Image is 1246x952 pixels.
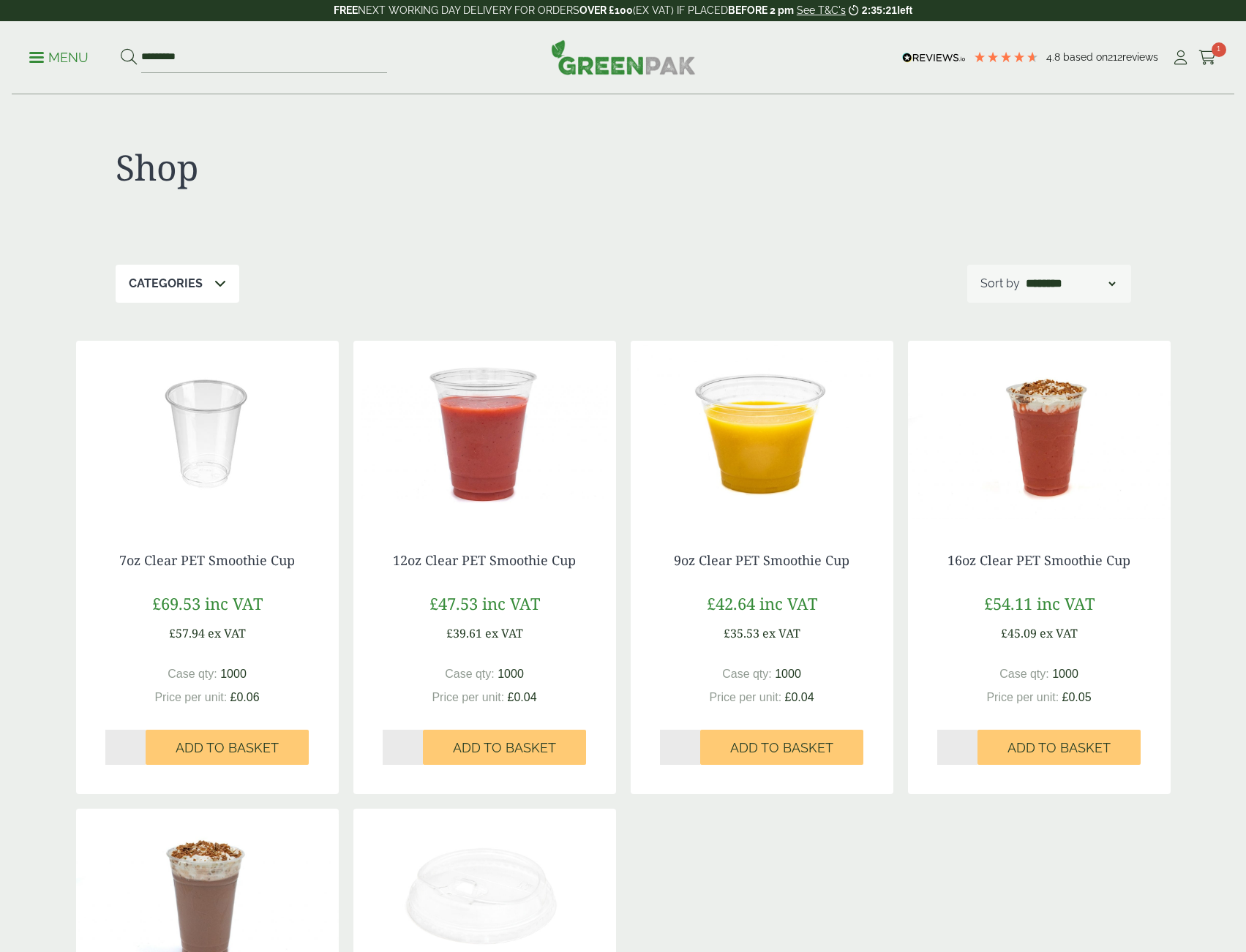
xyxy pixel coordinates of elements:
[29,49,89,67] p: Menu
[482,592,540,614] span: inc VAT
[1040,625,1078,641] span: ex VAT
[775,668,801,680] span: 1000
[977,730,1141,765] button: Add to Basket
[1062,691,1092,703] span: £0.05
[154,691,227,703] span: Price per unit:
[423,730,586,765] button: Add to Basket
[1198,47,1217,69] a: 1
[429,592,478,614] span: £47.53
[353,341,616,524] img: 12oz PET Smoothie Cup with Raspberry Smoothie no lid
[722,668,772,680] span: Case qty:
[168,668,217,680] span: Case qty:
[453,740,556,756] span: Add to Basket
[759,592,817,614] span: inc VAT
[1198,50,1217,65] i: Cart
[785,691,814,703] span: £0.04
[152,592,200,614] span: £69.53
[707,592,755,614] span: £42.64
[205,592,263,614] span: inc VAT
[724,625,759,641] span: £35.53
[146,730,309,765] button: Add to Basket
[1108,51,1122,63] span: 212
[709,691,781,703] span: Price per unit:
[631,341,893,524] img: 9oz pet clear smoothie cup
[230,691,260,703] span: £0.06
[999,668,1049,680] span: Case qty:
[116,146,623,189] h1: Shop
[897,4,912,16] span: left
[169,625,205,641] span: £57.94
[862,4,897,16] span: 2:35:21
[1046,51,1063,63] span: 4.8
[445,668,495,680] span: Case qty:
[176,740,279,756] span: Add to Basket
[551,39,696,75] img: GreenPak Supplies
[220,668,247,680] span: 1000
[674,551,849,569] a: 9oz Clear PET Smoothie Cup
[393,551,576,569] a: 12oz Clear PET Smoothie Cup
[984,592,1032,614] span: £54.11
[1007,740,1111,756] span: Add to Basket
[762,625,800,641] span: ex VAT
[797,4,846,16] a: See T&C's
[728,4,794,16] strong: BEFORE 2 pm
[29,49,89,64] a: Menu
[947,551,1130,569] a: 16oz Clear PET Smoothie Cup
[908,341,1171,524] img: 16oz PET Smoothie Cup with Strawberry Milkshake and cream
[208,625,246,641] span: ex VAT
[334,4,358,16] strong: FREE
[1023,275,1118,292] select: Shop order
[508,691,537,703] span: £0.04
[1052,668,1078,680] span: 1000
[498,668,524,680] span: 1000
[980,275,1020,292] p: Sort by
[1212,42,1226,57] span: 1
[1171,50,1190,65] i: My Account
[1122,51,1158,63] span: reviews
[1063,51,1108,63] span: Based on
[902,53,966,63] img: REVIEWS.io
[1037,592,1095,614] span: inc VAT
[119,551,295,569] a: 7oz Clear PET Smoothie Cup
[432,691,504,703] span: Price per unit:
[129,275,203,292] p: Categories
[700,730,863,765] button: Add to Basket
[986,691,1059,703] span: Price per unit:
[730,740,833,756] span: Add to Basket
[1001,625,1037,641] span: £45.09
[446,625,482,641] span: £39.61
[485,625,523,641] span: ex VAT
[579,4,633,16] strong: OVER £100
[76,341,339,524] img: 7oz Clear PET Smoothie Cup[13142]
[973,50,1039,64] div: 4.79 Stars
